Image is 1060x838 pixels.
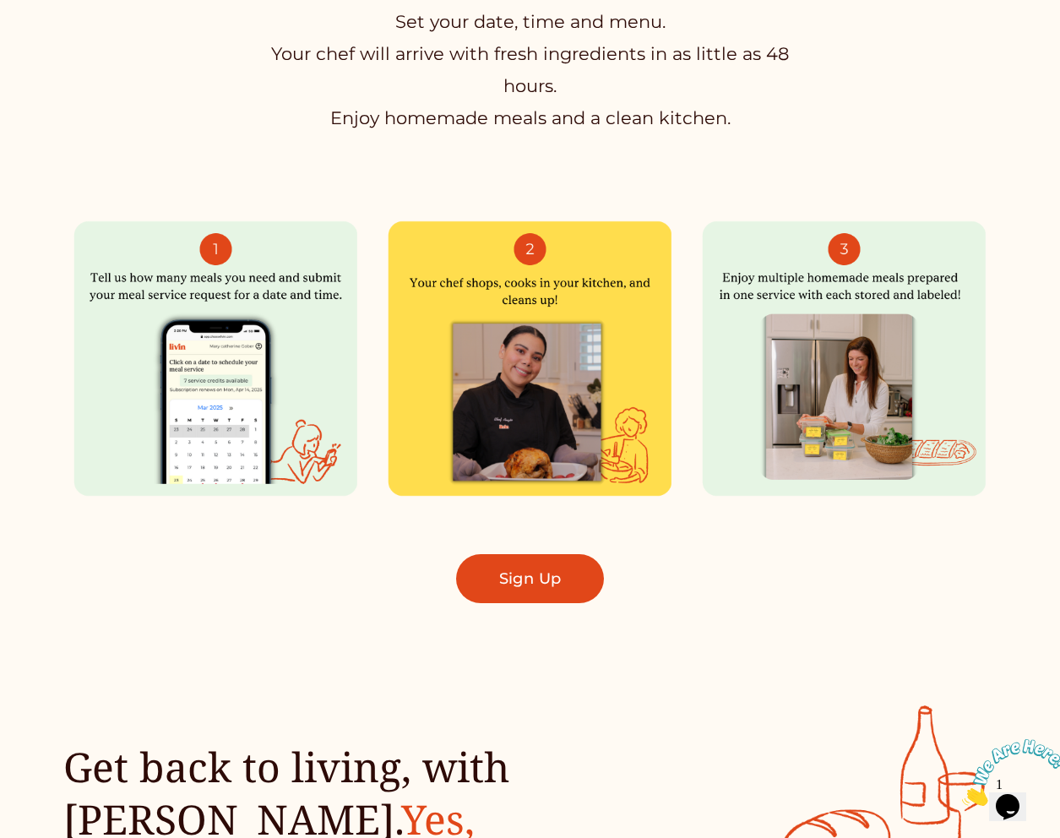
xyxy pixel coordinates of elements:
img: Chat attention grabber [7,7,111,73]
iframe: chat widget [955,732,1060,813]
p: Set your date, time and menu. Your chef will arrive with fresh ingredients in as little as 48 hou... [260,6,801,133]
span: 1 [7,7,14,21]
a: Sign Up [456,554,604,603]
